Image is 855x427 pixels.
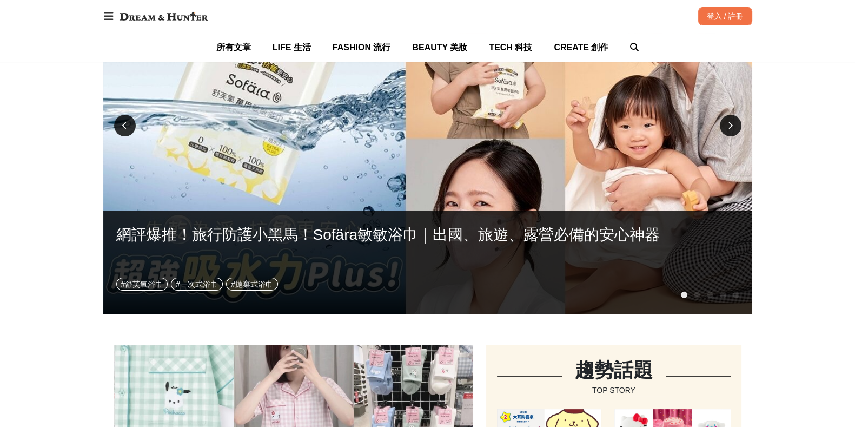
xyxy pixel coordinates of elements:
img: Dream & Hunter [114,6,213,26]
a: CREATE 創作 [554,33,608,62]
span: LIFE 生活 [273,43,311,52]
span: # 一次式浴巾 [176,280,218,288]
a: LIFE 生活 [273,33,311,62]
a: #舒芙氧浴巾 [116,278,168,291]
span: BEAUTY 美妝 [412,43,467,52]
span: # 拋棄式浴巾 [231,280,273,288]
span: # 舒芙氧浴巾 [121,280,163,288]
div: 趨勢話題 [575,356,653,385]
div: 網評爆推！旅行防護小黑馬！Sofära敏敏浴巾｜出國、旅遊、露營必備的安心神器 [116,224,739,269]
a: BEAUTY 美妝 [412,33,467,62]
div: 登入 / 註冊 [698,7,752,25]
a: #一次式浴巾 [171,278,223,291]
div: TOP STORY [575,385,653,396]
a: FASHION 流行 [333,33,391,62]
span: FASHION 流行 [333,43,391,52]
span: CREATE 創作 [554,43,608,52]
a: TECH 科技 [489,33,532,62]
a: #拋棄式浴巾 [226,278,278,291]
span: TECH 科技 [489,43,532,52]
a: 所有文章 [216,33,251,62]
span: 所有文章 [216,43,251,52]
